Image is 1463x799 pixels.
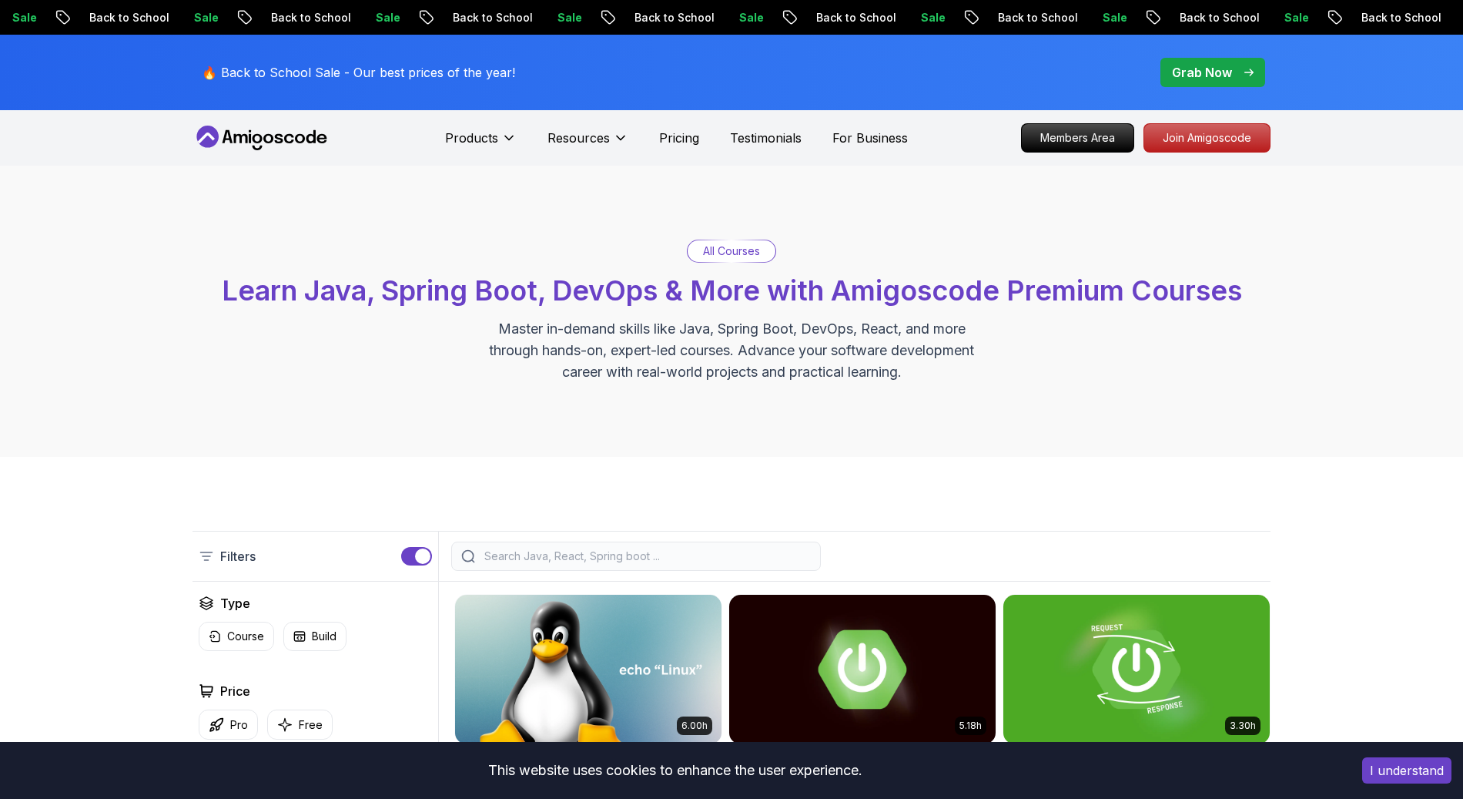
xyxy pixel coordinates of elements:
[171,10,276,25] p: Back to School
[227,629,264,644] p: Course
[1362,757,1451,784] button: Accept cookies
[716,10,821,25] p: Back to School
[202,63,515,82] p: 🔥 Back to School Sale - Our best prices of the year!
[1003,595,1270,744] img: Building APIs with Spring Boot card
[898,10,1003,25] p: Back to School
[230,717,248,733] p: Pro
[1143,123,1270,153] a: Join Amigoscode
[12,754,1339,787] div: This website uses cookies to enhance the user experience.
[1172,63,1232,82] p: Grab Now
[222,274,1242,307] span: Learn Java, Spring Boot, DevOps & More with Amigoscode Premium Courses
[547,129,628,159] button: Resources
[457,10,507,25] p: Sale
[445,129,498,147] p: Products
[681,720,708,732] p: 6.00h
[199,710,258,740] button: Pro
[481,549,811,564] input: Search Java, React, Spring boot ...
[94,10,143,25] p: Sale
[473,318,990,383] p: Master in-demand skills like Java, Spring Boot, DevOps, React, and more through hands-on, expert-...
[659,129,699,147] a: Pricing
[220,594,250,613] h2: Type
[832,129,908,147] a: For Business
[220,682,250,700] h2: Price
[1021,123,1134,153] a: Members Area
[959,720,982,732] p: 5.18h
[639,10,688,25] p: Sale
[730,129,802,147] a: Testimonials
[267,710,333,740] button: Free
[821,10,870,25] p: Sale
[353,10,457,25] p: Back to School
[1144,124,1270,152] p: Join Amigoscode
[276,10,325,25] p: Sale
[1230,720,1256,732] p: 3.30h
[1261,10,1366,25] p: Back to School
[199,622,274,651] button: Course
[220,547,256,566] p: Filters
[445,129,517,159] button: Products
[534,10,639,25] p: Back to School
[1366,10,1415,25] p: Sale
[299,717,323,733] p: Free
[547,129,610,147] p: Resources
[312,629,336,644] p: Build
[729,595,996,744] img: Advanced Spring Boot card
[283,622,346,651] button: Build
[1003,10,1052,25] p: Sale
[1080,10,1184,25] p: Back to School
[455,595,721,744] img: Linux Fundamentals card
[1184,10,1234,25] p: Sale
[1022,124,1133,152] p: Members Area
[703,243,760,259] p: All Courses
